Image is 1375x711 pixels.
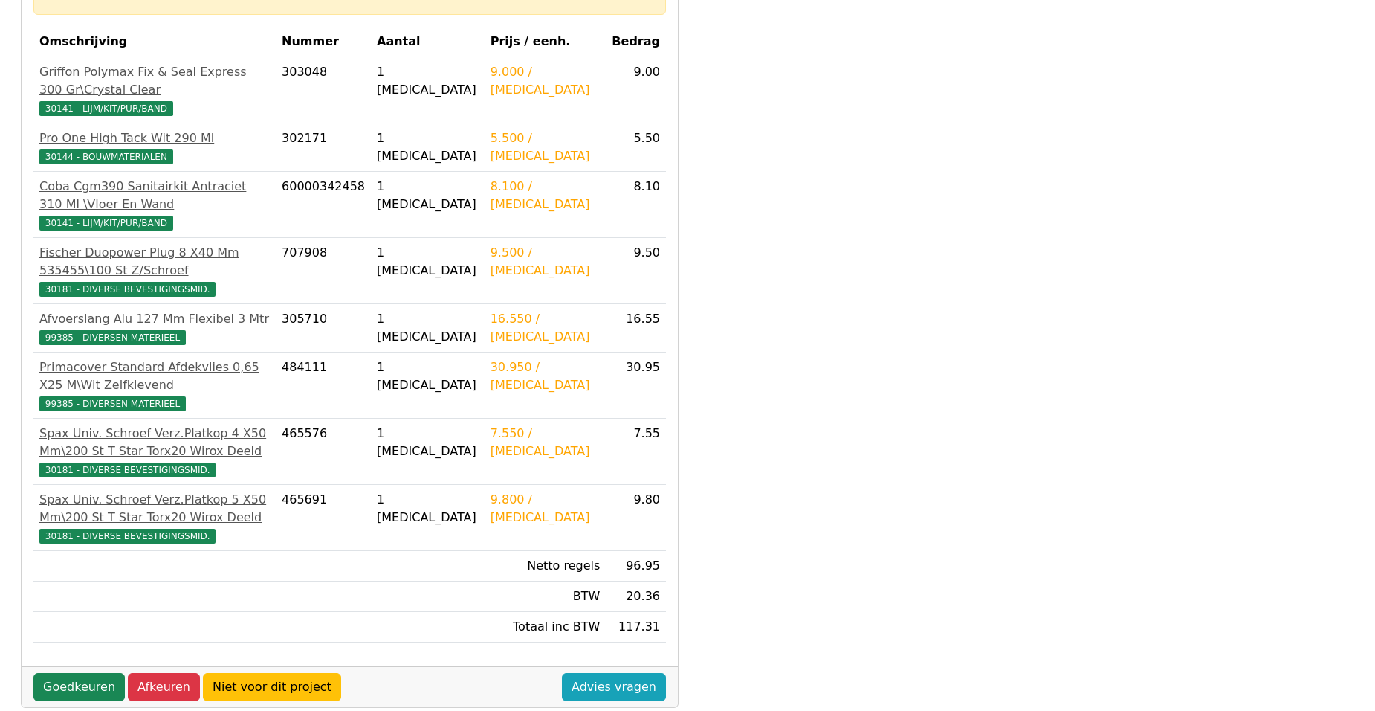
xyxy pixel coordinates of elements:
[606,27,666,57] th: Bedrag
[39,178,270,213] div: Coba Cgm390 Sanitairkit Antraciet 310 Ml \Vloer En Wand
[39,129,270,147] div: Pro One High Tack Wit 290 Ml
[485,582,606,612] td: BTW
[276,238,371,304] td: 707908
[606,123,666,172] td: 5.50
[377,425,479,460] div: 1 [MEDICAL_DATA]
[562,673,666,701] a: Advies vragen
[39,330,186,345] span: 99385 - DIVERSEN MATERIEEL
[276,304,371,353] td: 305710
[39,463,216,477] span: 30181 - DIVERSE BEVESTIGINGSMID.
[606,485,666,551] td: 9.80
[39,491,270,527] div: Spax Univ. Schroef Verz.Platkop 5 X50 Mm\200 St T Star Torx20 Wirox Deeld
[491,63,601,99] div: 9.000 / [MEDICAL_DATA]
[377,491,479,527] div: 1 [MEDICAL_DATA]
[39,216,173,231] span: 30141 - LIJM/KIT/PUR/BAND
[39,358,270,394] div: Primacover Standard Afdekvlies 0,65 X25 M\Wit Zelfklevend
[377,63,479,99] div: 1 [MEDICAL_DATA]
[39,425,270,478] a: Spax Univ. Schroef Verz.Platkop 4 X50 Mm\200 St T Star Torx20 Wirox Deeld30181 - DIVERSE BEVESTIG...
[128,673,200,701] a: Afkeuren
[377,310,479,346] div: 1 [MEDICAL_DATA]
[491,358,601,394] div: 30.950 / [MEDICAL_DATA]
[33,673,125,701] a: Goedkeuren
[39,178,270,231] a: Coba Cgm390 Sanitairkit Antraciet 310 Ml \Vloer En Wand30141 - LIJM/KIT/PUR/BAND
[39,244,270,297] a: Fischer Duopower Plug 8 X40 Mm 535455\100 St Z/Schroef30181 - DIVERSE BEVESTIGINGSMID.
[276,419,371,485] td: 465576
[485,551,606,582] td: Netto regels
[276,27,371,57] th: Nummer
[39,425,270,460] div: Spax Univ. Schroef Verz.Platkop 4 X50 Mm\200 St T Star Torx20 Wirox Deeld
[276,123,371,172] td: 302171
[39,310,270,346] a: Afvoerslang Alu 127 Mm Flexibel 3 Mtr99385 - DIVERSEN MATERIEEL
[39,101,173,116] span: 30141 - LIJM/KIT/PUR/BAND
[276,485,371,551] td: 465691
[485,27,606,57] th: Prijs / eenh.
[39,244,270,280] div: Fischer Duopower Plug 8 X40 Mm 535455\100 St Z/Schroef
[491,129,601,165] div: 5.500 / [MEDICAL_DATA]
[491,310,601,346] div: 16.550 / [MEDICAL_DATA]
[606,551,666,582] td: 96.95
[606,172,666,238] td: 8.10
[276,172,371,238] td: 60000342458
[606,57,666,123] td: 9.00
[371,27,485,57] th: Aantal
[39,396,186,411] span: 99385 - DIVERSEN MATERIEEL
[377,129,479,165] div: 1 [MEDICAL_DATA]
[39,149,173,164] span: 30144 - BOUWMATERIALEN
[39,129,270,165] a: Pro One High Tack Wit 290 Ml30144 - BOUWMATERIALEN
[606,353,666,419] td: 30.95
[377,178,479,213] div: 1 [MEDICAL_DATA]
[39,282,216,297] span: 30181 - DIVERSE BEVESTIGINGSMID.
[39,491,270,544] a: Spax Univ. Schroef Verz.Platkop 5 X50 Mm\200 St T Star Torx20 Wirox Deeld30181 - DIVERSE BEVESTIG...
[485,612,606,643] td: Totaal inc BTW
[491,244,601,280] div: 9.500 / [MEDICAL_DATA]
[491,491,601,527] div: 9.800 / [MEDICAL_DATA]
[491,178,601,213] div: 8.100 / [MEDICAL_DATA]
[39,529,216,544] span: 30181 - DIVERSE BEVESTIGINGSMID.
[39,63,270,99] div: Griffon Polymax Fix & Seal Express 300 Gr\Crystal Clear
[39,358,270,412] a: Primacover Standard Afdekvlies 0,65 X25 M\Wit Zelfklevend99385 - DIVERSEN MATERIEEL
[276,353,371,419] td: 484111
[377,244,479,280] div: 1 [MEDICAL_DATA]
[606,238,666,304] td: 9.50
[39,63,270,117] a: Griffon Polymax Fix & Seal Express 300 Gr\Crystal Clear30141 - LIJM/KIT/PUR/BAND
[203,673,341,701] a: Niet voor dit project
[606,419,666,485] td: 7.55
[39,310,270,328] div: Afvoerslang Alu 127 Mm Flexibel 3 Mtr
[377,358,479,394] div: 1 [MEDICAL_DATA]
[33,27,276,57] th: Omschrijving
[491,425,601,460] div: 7.550 / [MEDICAL_DATA]
[606,582,666,612] td: 20.36
[606,304,666,353] td: 16.55
[276,57,371,123] td: 303048
[606,612,666,643] td: 117.31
